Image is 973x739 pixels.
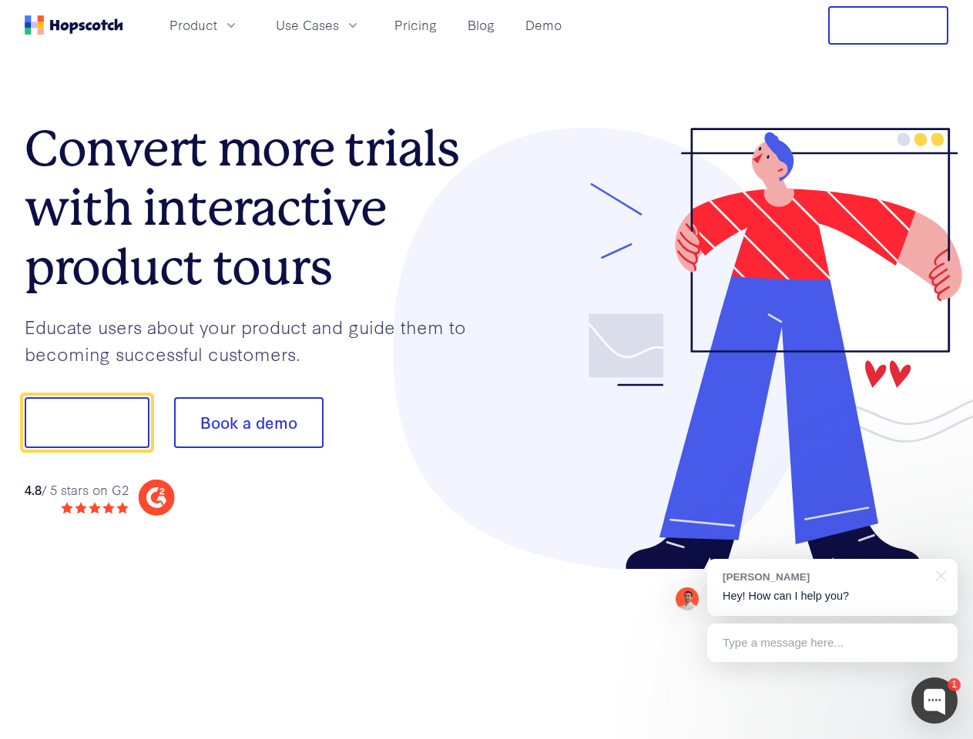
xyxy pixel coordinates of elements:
button: Use Cases [267,12,370,38]
span: Use Cases [276,15,339,35]
strong: 4.8 [25,480,42,498]
div: / 5 stars on G2 [25,480,129,500]
button: Show me! [25,397,149,448]
button: Free Trial [828,6,948,45]
a: Demo [519,12,568,38]
h1: Convert more trials with interactive product tours [25,119,487,296]
div: 1 [948,678,961,691]
button: Book a demo [174,397,324,448]
a: Pricing [388,12,443,38]
span: Product [169,15,217,35]
a: Home [25,15,123,35]
a: Blog [461,12,501,38]
button: Product [160,12,248,38]
img: Mark Spera [676,587,699,610]
div: Type a message here... [707,624,958,662]
p: Hey! How can I help you? [723,588,942,604]
p: Educate users about your product and guide them to becoming successful customers. [25,313,487,366]
div: [PERSON_NAME] [723,570,927,584]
